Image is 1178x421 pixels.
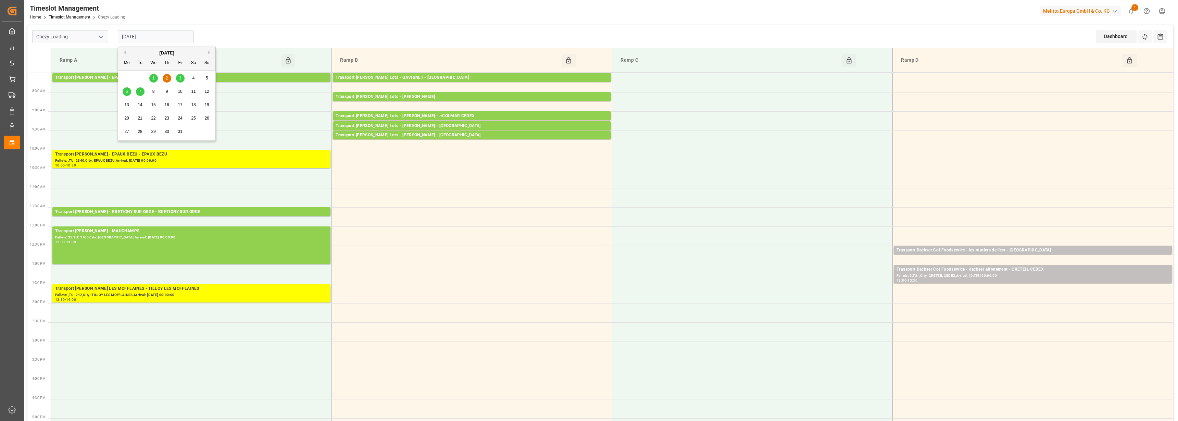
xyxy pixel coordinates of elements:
div: Ramp D [898,54,1123,67]
div: Pallets: 1,TU: ,City: [GEOGRAPHIC_DATA],Arrival: [DATE] 00:00:00 [336,129,608,135]
div: Timeslot Management [30,3,125,13]
span: 4 [192,76,195,81]
div: Transport Dachser Cof Foodservice - dachser affretement - CRETEIL CEDEX [897,266,1169,273]
div: 13:00 [66,240,76,244]
div: Ramp C [618,54,842,67]
div: Pallets: ,TU: 232,City: [GEOGRAPHIC_DATA],Arrival: [DATE] 00:00:00 [336,139,608,145]
span: 3 [179,76,181,81]
div: Choose Tuesday, October 21st, 2025 [136,114,145,123]
div: Choose Wednesday, October 1st, 2025 [149,74,158,83]
div: 13:30 [907,279,917,282]
div: Pallets: ,TU: 2340,City: EPAUX BEZU,Arrival: [DATE] 00:00:00 [55,158,328,164]
span: 19 [204,102,209,107]
span: 22 [151,116,155,121]
div: Transport [PERSON_NAME] - BRETIGNY SUR ORGE - BRETIGNY SUR ORGE [55,209,328,215]
div: Choose Wednesday, October 22nd, 2025 [149,114,158,123]
div: Transport [PERSON_NAME] Lots - [PERSON_NAME] - ~COLMAR CEDEX [336,113,608,120]
div: Fr [176,59,185,67]
span: 15 [151,102,155,107]
div: Choose Friday, October 3rd, 2025 [176,74,185,83]
div: Pallets: ,TU: 48,City: EPAUX BEZU,Arrival: [DATE] 00:00:00 [55,81,328,87]
span: 26 [204,116,209,121]
div: Choose Tuesday, October 28th, 2025 [136,127,145,136]
input: Type to search/select [32,30,108,43]
span: 25 [191,116,196,121]
span: 9 [166,89,168,94]
div: Choose Thursday, October 16th, 2025 [163,101,171,109]
div: Choose Monday, October 27th, 2025 [123,127,131,136]
input: DD-MM-YYYY [118,30,194,43]
span: 2:00 PM [32,300,46,304]
span: 28 [138,129,142,134]
div: Choose Saturday, October 25th, 2025 [189,114,198,123]
div: month 2025-10 [120,72,214,138]
div: Choose Wednesday, October 8th, 2025 [149,87,158,96]
div: Choose Wednesday, October 29th, 2025 [149,127,158,136]
div: Dashboard [1096,30,1137,43]
span: 2 [166,76,168,81]
div: Choose Sunday, October 19th, 2025 [203,101,211,109]
span: 5:00 PM [32,415,46,419]
div: 10:00 [55,164,65,167]
div: Pallets: 5,TU: ,City: [GEOGRAPHIC_DATA],Arrival: [DATE] 00:00:00 [55,215,328,221]
div: Pallets: 8,TU: 1416,City: [GEOGRAPHIC_DATA],Arrival: [DATE] 00:00:00 [336,81,608,87]
span: 9:00 AM [32,108,46,112]
div: Choose Sunday, October 12th, 2025 [203,87,211,96]
div: Pallets: 5,TU: ,City: CRETEIL CEDEX,Arrival: [DATE] 00:00:00 [897,273,1169,279]
span: 14 [138,102,142,107]
div: Transport [PERSON_NAME] - MAUCHAMPS [55,228,328,235]
div: We [149,59,158,67]
span: 7 [139,89,141,94]
span: 24 [178,116,182,121]
div: Tu [136,59,145,67]
span: 8:30 AM [32,89,46,93]
div: 12:00 [55,240,65,244]
span: 1 [152,76,155,81]
div: 10:30 [66,164,76,167]
div: Melitta Europa GmbH & Co. KG [1040,6,1121,16]
div: Choose Sunday, October 5th, 2025 [203,74,211,83]
div: Transport [PERSON_NAME] LES MOFFLAINES - TILLOY LES MOFFLAINES [55,285,328,292]
div: 13:00 [897,279,906,282]
span: 16 [164,102,169,107]
span: 1:30 PM [32,281,46,285]
span: 12:00 PM [30,223,46,227]
div: Pallets: 1,TU: ,City: CARQUEFOU,Arrival: [DATE] 00:00:00 [336,100,608,106]
div: Sa [189,59,198,67]
span: 11:30 AM [30,204,46,208]
div: Transport [PERSON_NAME] Lots - [PERSON_NAME] - [GEOGRAPHIC_DATA] [336,132,608,139]
div: - [65,164,66,167]
div: Choose Monday, October 20th, 2025 [123,114,131,123]
span: 8 [152,89,155,94]
div: Choose Thursday, October 30th, 2025 [163,127,171,136]
div: Choose Thursday, October 9th, 2025 [163,87,171,96]
span: 10:00 AM [30,147,46,150]
div: Choose Tuesday, October 7th, 2025 [136,87,145,96]
div: - [65,298,66,301]
span: 12:30 PM [30,243,46,246]
div: Choose Wednesday, October 15th, 2025 [149,101,158,109]
div: Choose Friday, October 10th, 2025 [176,87,185,96]
button: show 1 new notifications [1124,3,1139,19]
span: 18 [191,102,196,107]
div: Pallets: 35,TU: 1760,City: [GEOGRAPHIC_DATA],Arrival: [DATE] 00:00:00 [55,235,328,240]
a: Timeslot Management [49,15,90,20]
div: Mo [123,59,131,67]
div: Ramp B [337,54,562,67]
div: Choose Friday, October 31st, 2025 [176,127,185,136]
button: Previous Month [122,50,126,54]
span: 6 [126,89,128,94]
span: 21 [138,116,142,121]
div: Choose Thursday, October 23rd, 2025 [163,114,171,123]
span: 9:30 AM [32,127,46,131]
span: 1:00 PM [32,262,46,265]
div: Choose Thursday, October 2nd, 2025 [163,74,171,83]
button: Melitta Europa GmbH & Co. KG [1040,4,1124,17]
button: Help Center [1139,3,1154,19]
div: Choose Saturday, October 18th, 2025 [189,101,198,109]
div: Choose Friday, October 24th, 2025 [176,114,185,123]
span: 4:30 PM [32,396,46,400]
button: Next Month [208,50,212,54]
span: 4:00 PM [32,377,46,381]
div: Th [163,59,171,67]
